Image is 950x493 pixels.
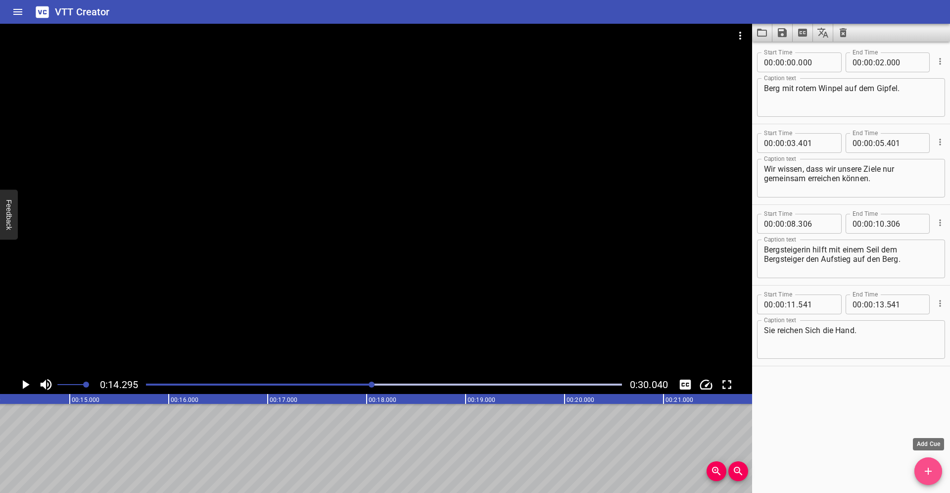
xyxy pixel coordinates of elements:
span: : [773,52,775,72]
input: 306 [798,214,834,234]
button: Play/Pause [16,375,35,394]
svg: Clear captions [837,27,849,39]
input: 00 [864,133,873,153]
input: 00 [787,52,796,72]
input: 00 [775,214,785,234]
input: 00 [853,295,862,314]
div: Hide/Show Captions [676,375,695,394]
button: Change Playback Speed [697,375,715,394]
span: : [873,214,875,234]
button: Video Options [728,24,752,48]
span: . [885,133,887,153]
svg: Extract captions from video [797,27,808,39]
text: 00:20.000 [567,396,594,403]
span: : [785,214,787,234]
textarea: Berg mit rotem Winpel auf dem Gipfel. [764,84,938,112]
span: : [862,214,864,234]
input: 541 [798,295,834,314]
button: Cue Options [934,297,947,310]
input: 13 [875,295,885,314]
input: 05 [875,133,885,153]
button: Clear captions [833,24,853,42]
button: Toggle captions [676,375,695,394]
input: 00 [764,295,773,314]
text: 00:15.000 [72,396,99,403]
div: Toggle Full Screen [717,375,736,394]
span: : [873,295,875,314]
div: Cue Options [934,210,945,236]
input: 00 [864,295,873,314]
button: Cue Options [934,136,947,148]
span: . [796,214,798,234]
button: Zoom Out [728,461,748,481]
button: Add Cue [914,457,942,485]
span: : [785,295,787,314]
span: . [796,52,798,72]
button: Translate captions [813,24,833,42]
span: : [873,133,875,153]
span: 0:14.295 [100,379,138,391]
input: 10 [875,214,885,234]
span: : [862,295,864,314]
textarea: Sie reichen Sich die Hand. [764,326,938,354]
svg: Load captions from file [756,27,768,39]
span: . [885,295,887,314]
input: 00 [853,133,862,153]
text: 00:21.000 [665,396,693,403]
input: 00 [775,295,785,314]
input: 000 [887,52,923,72]
span: : [862,52,864,72]
input: 541 [887,295,923,314]
input: 00 [764,52,773,72]
span: : [785,133,787,153]
input: 00 [764,214,773,234]
input: 000 [798,52,834,72]
span: . [885,52,887,72]
svg: Save captions to file [776,27,788,39]
span: : [873,52,875,72]
span: Set video volume [83,382,89,388]
span: . [796,133,798,153]
input: 03 [787,133,796,153]
text: 00:19.000 [468,396,495,403]
span: . [796,295,798,314]
input: 11 [787,295,796,314]
input: 02 [875,52,885,72]
div: Cue Options [934,49,945,74]
span: : [773,133,775,153]
input: 00 [775,52,785,72]
div: Cue Options [934,291,945,316]
input: 00 [853,52,862,72]
input: 00 [764,133,773,153]
svg: Translate captions [817,27,829,39]
text: 00:18.000 [369,396,396,403]
text: 00:17.000 [270,396,297,403]
h6: VTT Creator [55,4,110,20]
span: . [885,214,887,234]
input: 00 [775,133,785,153]
button: Toggle mute [37,375,55,394]
button: Extract captions from video [793,24,813,42]
span: : [862,133,864,153]
div: Play progress [146,384,622,386]
input: 306 [887,214,923,234]
button: Cue Options [934,216,947,229]
text: 00:16.000 [171,396,198,403]
button: Zoom In [707,461,726,481]
button: Cue Options [934,55,947,68]
textarea: Bergsteigerin hilft mit einem Seil dem Bergsteiger den Aufstieg auf den Berg. [764,245,938,273]
input: 00 [864,52,873,72]
button: Toggle fullscreen [717,375,736,394]
button: Save captions to file [772,24,793,42]
button: Load captions from file [752,24,772,42]
span: : [773,295,775,314]
input: 00 [853,214,862,234]
div: Cue Options [934,129,945,155]
textarea: Wir wissen, dass wir unsere Ziele nur gemeinsam erreichen können. [764,164,938,193]
span: Video Duration [630,379,668,391]
input: 401 [887,133,923,153]
span: : [773,214,775,234]
input: 401 [798,133,834,153]
input: 00 [864,214,873,234]
input: 08 [787,214,796,234]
